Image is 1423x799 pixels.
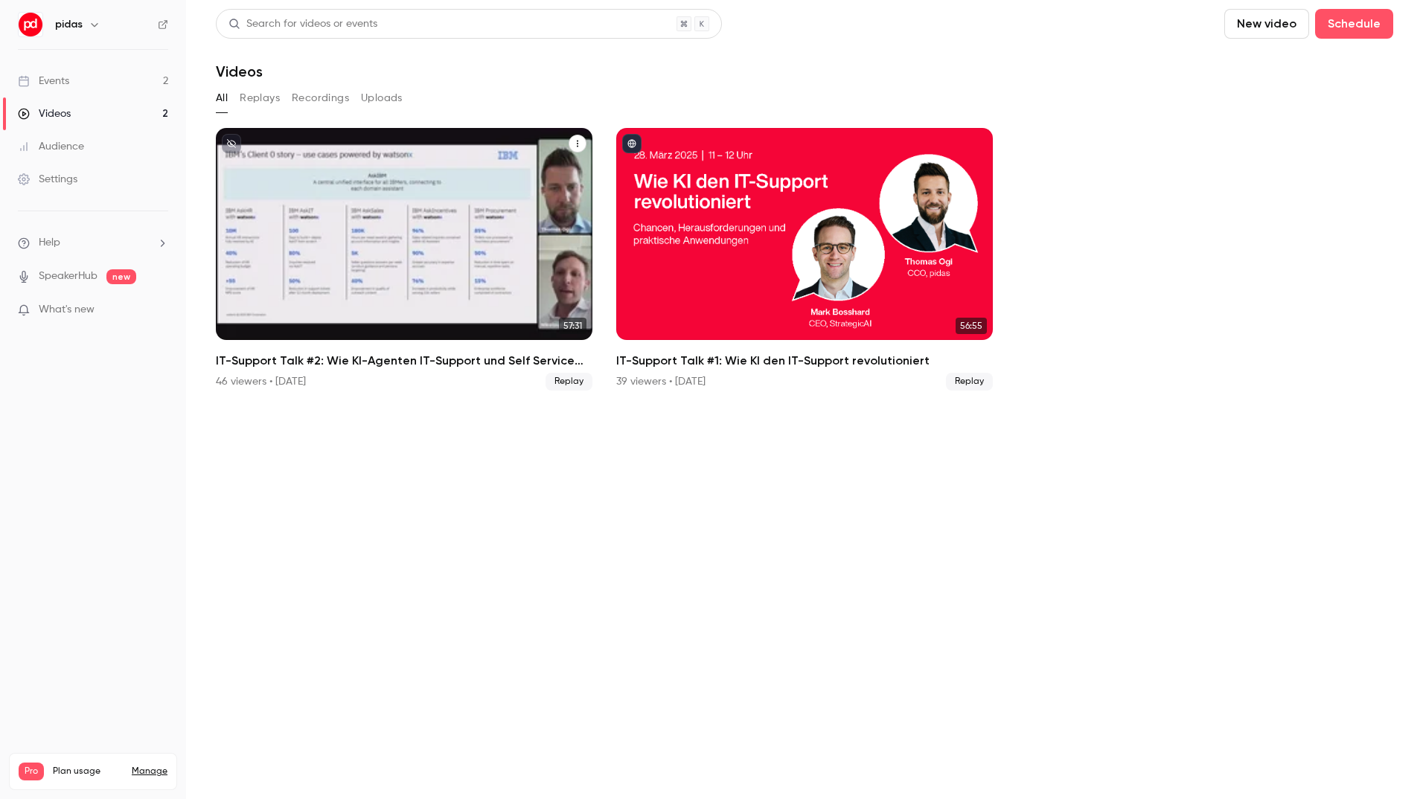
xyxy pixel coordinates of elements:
a: 56:55IT-Support Talk #1: Wie KI den IT-Support revolutioniert39 viewers • [DATE]Replay [616,128,993,391]
span: Help [39,235,60,251]
span: Replay [546,373,592,391]
button: Replays [240,86,280,110]
span: Pro [19,763,44,780]
div: 46 viewers • [DATE] [216,374,306,389]
a: Manage [132,766,167,777]
a: SpeakerHub [39,269,97,284]
span: 57:31 [559,318,586,334]
button: Recordings [292,86,349,110]
button: All [216,86,228,110]
h2: IT-Support Talk #2: Wie KI-Agenten IT-Support und Self Service neu definieren [216,352,592,370]
li: help-dropdown-opener [18,235,168,251]
span: Plan usage [53,766,123,777]
h6: pidas [55,17,83,32]
ul: Videos [216,128,1393,391]
iframe: Noticeable Trigger [150,304,168,317]
div: Settings [18,172,77,187]
h2: IT-Support Talk #1: Wie KI den IT-Support revolutioniert [616,352,993,370]
h1: Videos [216,62,263,80]
section: Videos [216,9,1393,790]
div: Audience [18,139,84,154]
li: IT-Support Talk #1: Wie KI den IT-Support revolutioniert [616,128,993,391]
img: pidas [19,13,42,36]
button: Uploads [361,86,403,110]
span: 56:55 [956,318,987,334]
a: 57:31IT-Support Talk #2: Wie KI-Agenten IT-Support und Self Service neu definieren46 viewers • [D... [216,128,592,391]
div: Videos [18,106,71,121]
button: unpublished [222,134,241,153]
div: 39 viewers • [DATE] [616,374,706,389]
button: Schedule [1315,9,1393,39]
button: published [622,134,642,153]
button: New video [1224,9,1309,39]
span: new [106,269,136,284]
span: Replay [946,373,993,391]
div: Search for videos or events [228,16,377,32]
div: Events [18,74,69,89]
li: IT-Support Talk #2: Wie KI-Agenten IT-Support und Self Service neu definieren [216,128,592,391]
span: What's new [39,302,95,318]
